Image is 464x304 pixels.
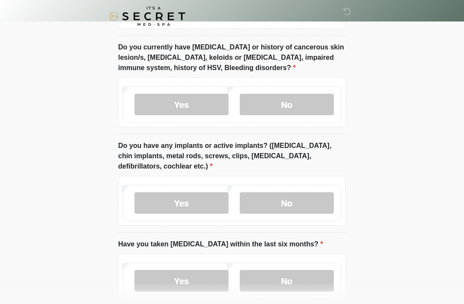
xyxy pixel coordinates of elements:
img: It's A Secret Med Spa Logo [110,6,185,26]
label: Yes [134,270,229,292]
label: Yes [134,94,229,115]
label: No [240,192,334,214]
label: No [240,94,334,115]
label: Do you currently have [MEDICAL_DATA] or history of cancerous skin lesion/s, [MEDICAL_DATA], keloi... [118,42,346,73]
label: Do you have any implants or active implants? ([MEDICAL_DATA], chin implants, metal rods, screws, ... [118,141,346,172]
label: No [240,270,334,292]
label: Have you taken [MEDICAL_DATA] within the last six months? [118,239,323,249]
label: Yes [134,192,229,214]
